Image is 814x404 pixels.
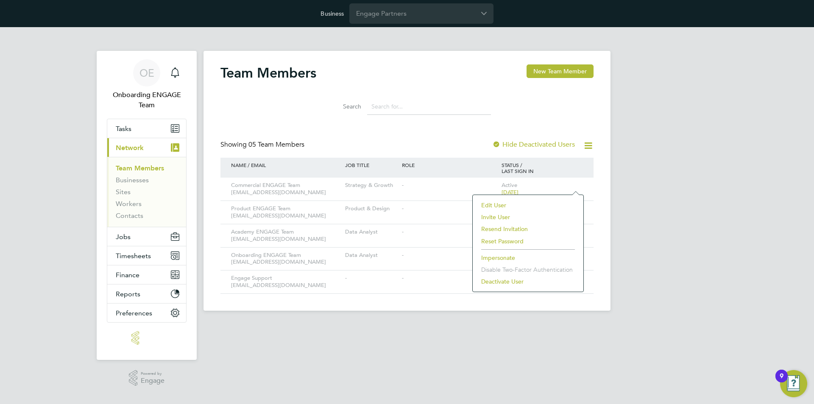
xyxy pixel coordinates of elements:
[400,270,499,286] div: -
[116,290,140,298] span: Reports
[477,211,579,223] li: Invite User
[229,224,343,247] div: Academy ENGAGE Team [EMAIL_ADDRESS][DOMAIN_NAME]
[116,164,164,172] a: Team Members
[323,103,361,110] label: Search
[97,51,197,360] nav: Main navigation
[107,138,186,157] button: Network
[477,223,579,235] li: Resend Invitation
[477,199,579,211] li: Edit User
[116,144,144,152] span: Network
[229,201,343,224] div: Product ENGAGE Team [EMAIL_ADDRESS][DOMAIN_NAME]
[343,248,400,263] div: Data Analyst
[400,178,499,193] div: -
[131,331,162,345] img: engage-logo-retina.png
[343,201,400,217] div: Product & Design
[400,158,499,172] div: ROLE
[229,248,343,270] div: Onboarding ENGAGE Team [EMAIL_ADDRESS][DOMAIN_NAME]
[499,158,585,178] div: STATUS / LAST SIGN IN
[116,188,131,196] a: Sites
[141,377,164,384] span: Engage
[139,67,154,78] span: OE
[477,276,579,287] li: Deactivate User
[400,201,499,217] div: -
[780,376,783,387] div: 9
[116,176,149,184] a: Businesses
[107,119,186,138] a: Tasks
[780,370,807,397] button: Open Resource Center, 9 new notifications
[229,270,343,293] div: Engage Support [EMAIL_ADDRESS][DOMAIN_NAME]
[321,10,344,17] label: Business
[400,248,499,263] div: -
[502,189,519,196] span: [DATE]
[107,304,186,322] button: Preferences
[129,370,165,386] a: Powered byEngage
[400,224,499,240] div: -
[229,178,343,201] div: Commercial ENGAGE Team [EMAIL_ADDRESS][DOMAIN_NAME]
[107,265,186,284] button: Finance
[477,235,579,247] li: Reset Password
[116,309,152,317] span: Preferences
[116,271,139,279] span: Finance
[248,140,304,149] span: 05 Team Members
[477,252,579,264] li: Impersonate
[107,246,186,265] button: Timesheets
[343,158,400,172] div: JOB TITLE
[107,227,186,246] button: Jobs
[343,270,400,286] div: -
[107,331,187,345] a: Go to home page
[116,125,131,133] span: Tasks
[107,59,187,110] a: OEOnboarding ENGAGE Team
[116,200,142,208] a: Workers
[477,264,579,276] li: Disable Two-Factor Authentication
[229,158,343,172] div: NAME / EMAIL
[527,64,594,78] button: New Team Member
[343,224,400,240] div: Data Analyst
[141,370,164,377] span: Powered by
[116,212,143,220] a: Contacts
[107,284,186,303] button: Reports
[367,98,491,115] input: Search for...
[107,157,186,227] div: Network
[116,252,151,260] span: Timesheets
[492,140,575,149] label: Hide Deactivated Users
[116,233,131,241] span: Jobs
[220,140,306,149] div: Showing
[107,90,187,110] span: Onboarding ENGAGE Team
[499,178,585,201] div: Active
[220,64,316,81] h2: Team Members
[343,178,400,193] div: Strategy & Growth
